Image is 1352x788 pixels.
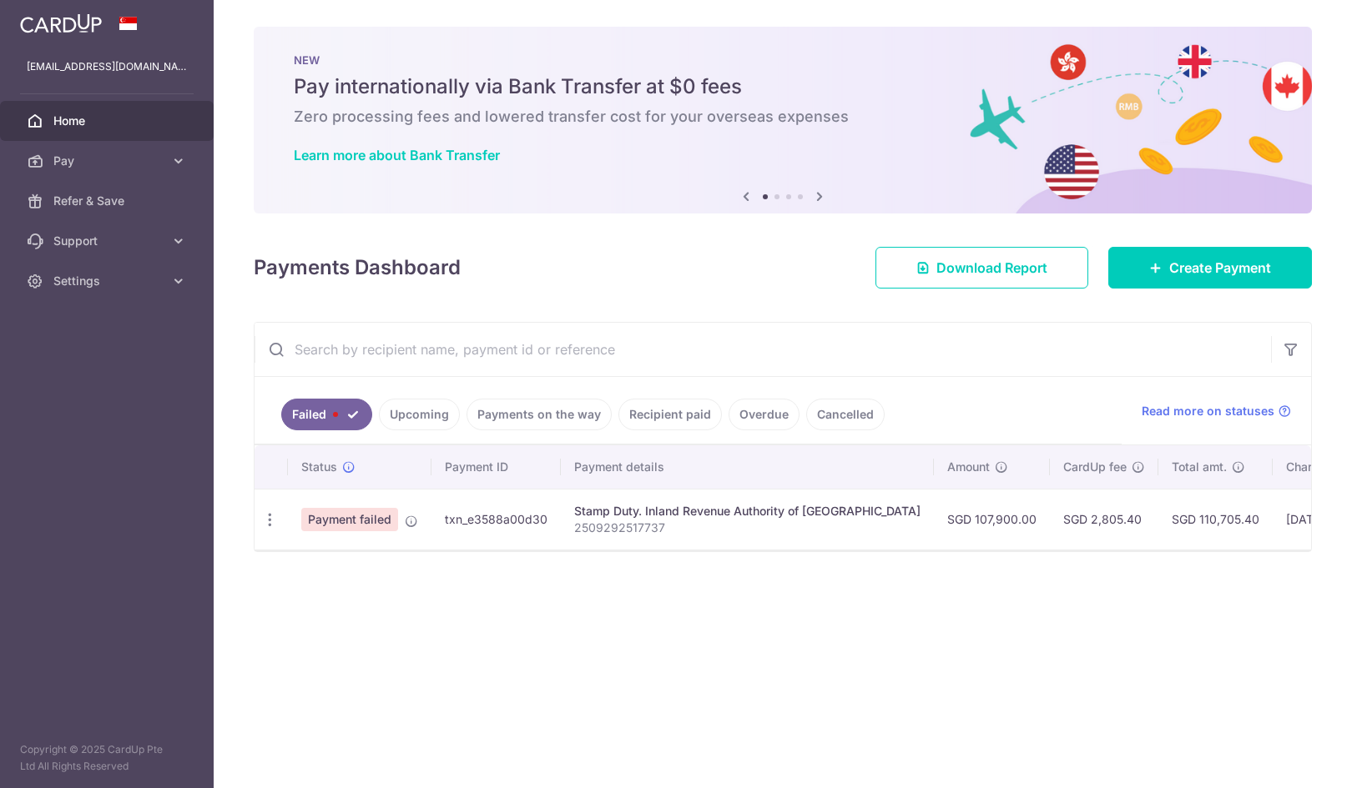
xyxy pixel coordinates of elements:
p: NEW [294,53,1272,67]
p: 2509292517737 [574,519,921,536]
th: Payment ID [431,445,561,489]
td: txn_e3588a00d30 [431,489,561,550]
a: Learn more about Bank Transfer [294,147,500,163]
a: Failed [281,399,372,430]
a: Download Report [875,247,1088,289]
span: Settings [53,273,164,289]
h4: Payments Dashboard [254,253,461,283]
a: Upcoming [379,399,460,430]
h5: Pay internationally via Bank Transfer at $0 fees [294,73,1272,100]
td: SGD 2,805.40 [1050,489,1158,550]
span: CardUp fee [1063,459,1127,475]
span: Total amt. [1172,459,1227,475]
span: Support [53,233,164,249]
img: Bank transfer banner [254,27,1312,213]
h6: Zero processing fees and lowered transfer cost for your overseas expenses [294,107,1272,127]
div: Stamp Duty. Inland Revenue Authority of [GEOGRAPHIC_DATA] [574,503,921,519]
a: Payments on the way [467,399,612,430]
span: Download Report [936,258,1047,278]
span: Status [301,459,337,475]
span: Create Payment [1169,258,1271,278]
a: Read more on statuses [1142,403,1291,419]
a: Cancelled [806,399,885,430]
span: Payment failed [301,508,398,531]
span: Read more on statuses [1142,403,1274,419]
p: [EMAIL_ADDRESS][DOMAIN_NAME] [27,58,187,75]
th: Payment details [561,445,934,489]
img: CardUp [20,13,102,33]
a: Create Payment [1108,247,1312,289]
span: Home [53,113,164,129]
a: Overdue [729,399,800,430]
span: Refer & Save [53,193,164,209]
td: SGD 110,705.40 [1158,489,1273,550]
span: Pay [53,153,164,169]
span: Amount [947,459,990,475]
a: Recipient paid [618,399,722,430]
input: Search by recipient name, payment id or reference [255,323,1271,376]
td: SGD 107,900.00 [934,489,1050,550]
